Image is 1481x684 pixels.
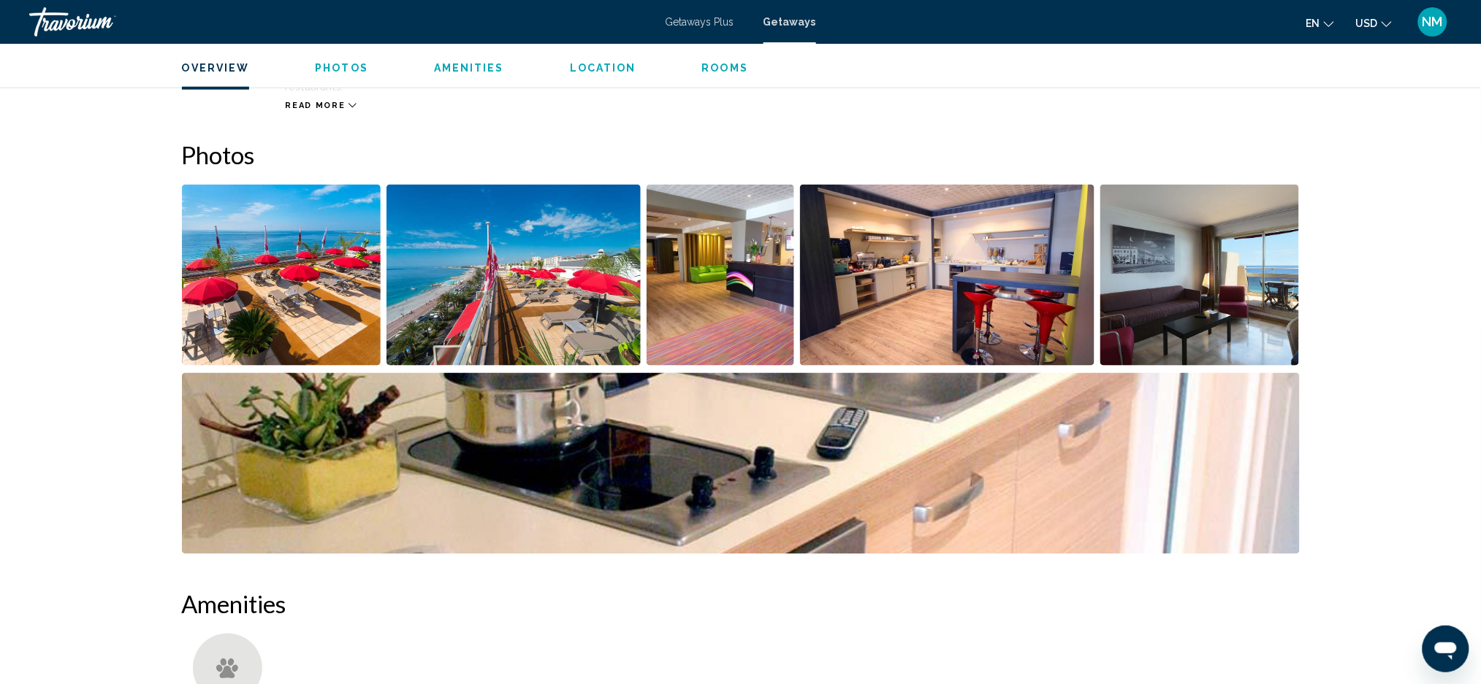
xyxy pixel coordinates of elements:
[315,62,368,74] span: Photos
[647,184,795,366] button: Open full-screen image slider
[1414,7,1452,37] button: User Menu
[434,61,504,74] button: Amenities
[286,101,346,110] span: Read more
[182,140,1300,169] h2: Photos
[1356,12,1392,34] button: Change currency
[1423,15,1443,29] span: NM
[286,100,357,111] button: Read more
[1100,184,1300,366] button: Open full-screen image slider
[570,61,636,74] button: Location
[1306,12,1334,34] button: Change language
[1306,18,1320,29] span: en
[182,372,1300,555] button: Open full-screen image slider
[182,61,250,74] button: Overview
[570,62,636,74] span: Location
[1356,18,1378,29] span: USD
[29,7,651,36] a: Travorium
[182,62,250,74] span: Overview
[315,61,368,74] button: Photos
[764,16,816,28] a: Getaways
[800,184,1094,366] button: Open full-screen image slider
[666,16,734,28] a: Getaways Plus
[387,184,641,366] button: Open full-screen image slider
[182,590,1300,619] h2: Amenities
[434,62,504,74] span: Amenities
[702,62,749,74] span: Rooms
[182,184,381,366] button: Open full-screen image slider
[702,61,749,74] button: Rooms
[1423,626,1469,672] iframe: Кнопка запуска окна обмена сообщениями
